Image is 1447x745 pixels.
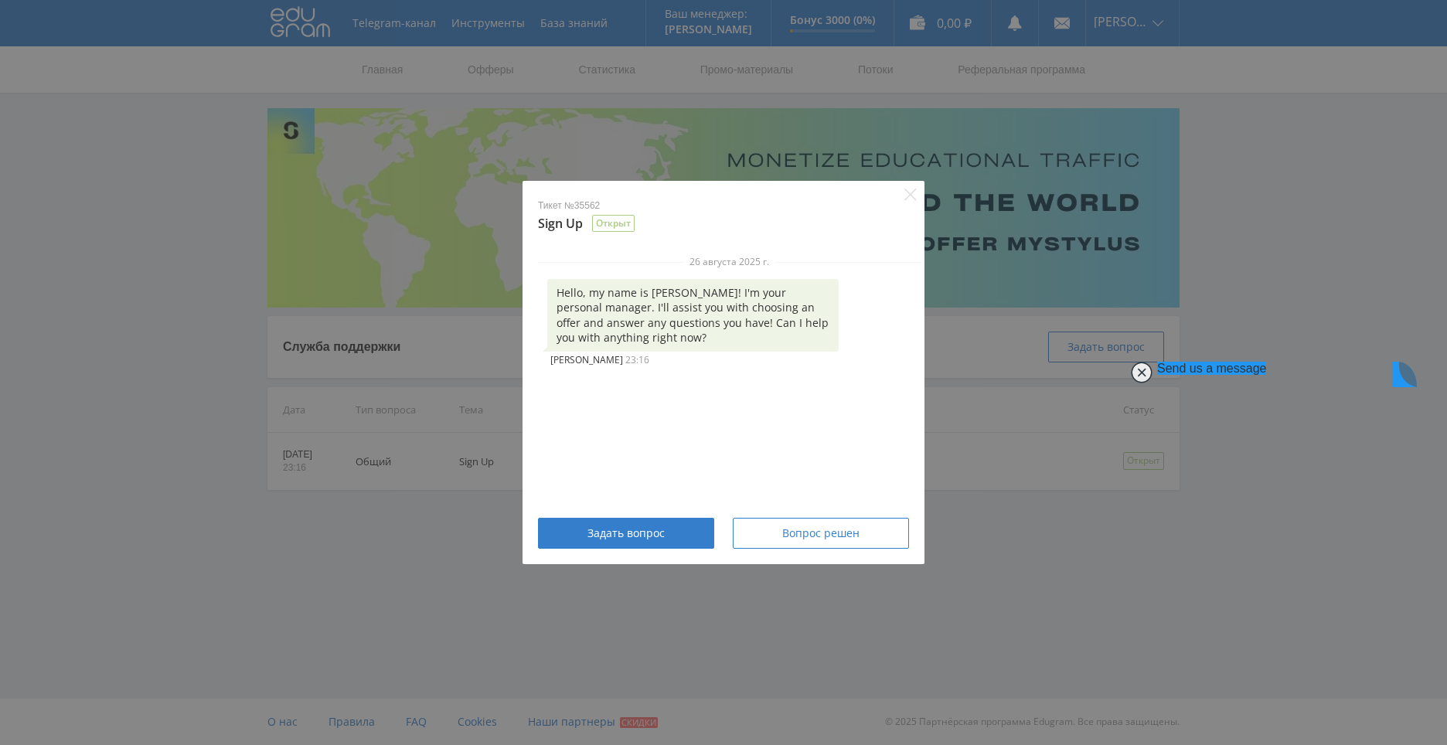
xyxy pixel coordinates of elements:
span: 26 августа 2025 г. [683,257,775,267]
div: Sign Up [538,199,909,234]
div: Открыт [592,215,635,233]
p: Тикет №35562 [538,199,909,213]
div: Hello, my name is [PERSON_NAME]! I'm your personal manager. I'll assist you with choosing an offe... [547,279,839,352]
button: Вопрос решен [733,518,909,549]
span: 23:16 [625,353,649,366]
span: Задать вопрос [587,527,665,539]
span: [PERSON_NAME] [550,353,625,366]
button: Close [904,189,917,201]
button: Задать вопрос [538,518,714,549]
span: Вопрос решен [782,527,860,539]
